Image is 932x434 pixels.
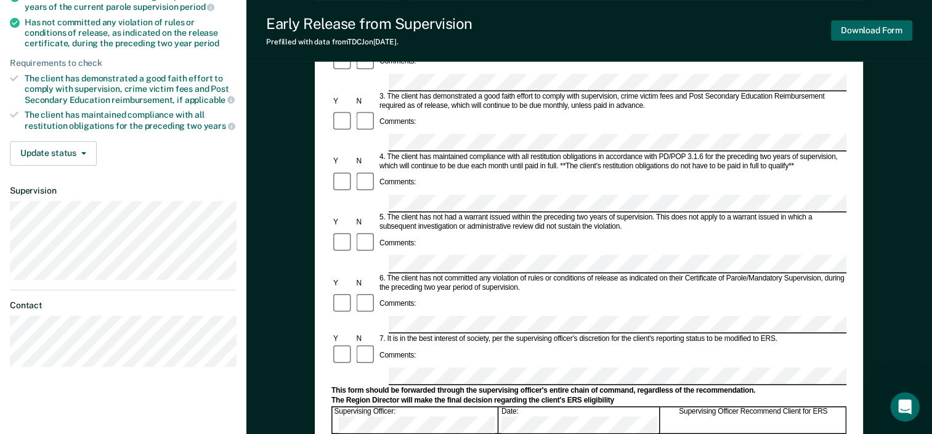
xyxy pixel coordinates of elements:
span: years [204,121,235,131]
iframe: Intercom live chat [890,392,920,422]
div: The client has demonstrated a good faith effort to comply with supervision, crime victim fees and... [25,73,237,105]
div: Comments: [378,351,418,360]
span: period [194,38,219,48]
div: Requirements to check [10,58,237,68]
div: Y [331,97,354,106]
div: N [355,97,378,106]
div: Supervising Officer: [333,407,499,433]
button: Download Form [831,20,912,41]
dt: Supervision [10,186,237,196]
div: Y [331,279,354,288]
div: N [355,279,378,288]
div: This form should be forwarded through the supervising officer's entire chain of command, regardle... [331,386,846,395]
span: period [180,2,214,12]
div: Early Release from Supervision [266,15,472,33]
span: applicable [185,95,235,105]
div: The Region Director will make the final decision regarding the client's ERS eligibility [331,396,846,406]
div: N [355,335,378,344]
div: Comments: [378,118,418,127]
div: Supervising Officer Recommend Client for ERS [661,407,846,433]
div: Has not committed any violation of rules or conditions of release, as indicated on the release ce... [25,17,237,48]
div: 6. The client has not committed any violation of rules or conditions of release as indicated on t... [378,274,846,292]
div: Y [331,218,354,227]
div: 7. It is in the best interest of society, per the supervising officer's discretion for the client... [378,335,846,344]
div: Comments: [378,178,418,187]
div: Y [331,157,354,166]
div: 5. The client has not had a warrant issued within the preceding two years of supervision. This do... [378,213,846,232]
div: Comments: [378,300,418,309]
div: Prefilled with data from TDCJ on [DATE] . [266,38,472,46]
div: Date: [500,407,660,433]
button: Update status [10,141,97,166]
div: Y [331,335,354,344]
div: 4. The client has maintained compliance with all restitution obligations in accordance with PD/PO... [378,153,846,171]
div: N [355,157,378,166]
div: N [355,218,378,227]
dt: Contact [10,300,237,311]
div: The client has maintained compliance with all restitution obligations for the preceding two [25,110,237,131]
div: 3. The client has demonstrated a good faith effort to comply with supervision, crime victim fees ... [378,92,846,110]
div: Comments: [378,239,418,248]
